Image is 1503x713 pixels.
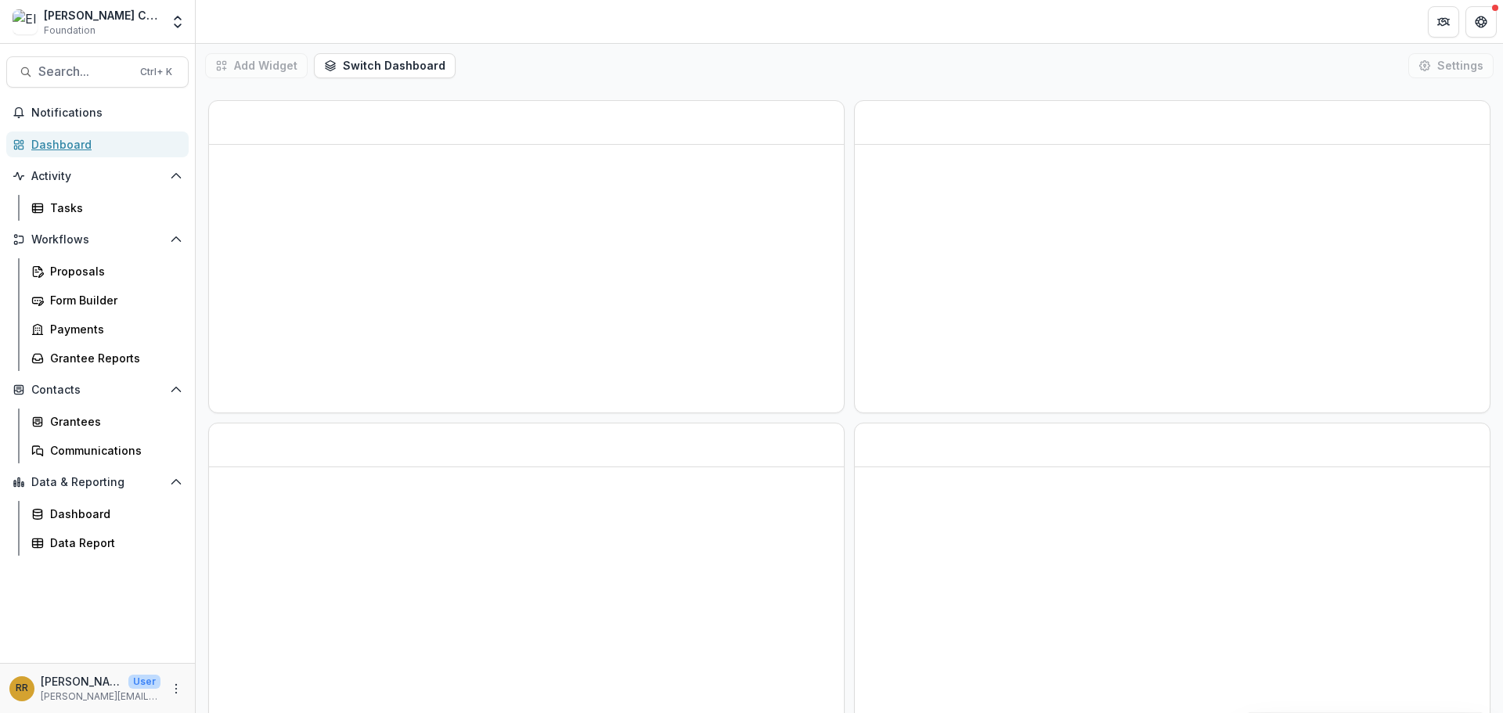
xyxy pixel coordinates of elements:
[25,287,189,313] a: Form Builder
[205,53,308,78] button: Add Widget
[6,131,189,157] a: Dashboard
[50,263,176,279] div: Proposals
[31,136,176,153] div: Dashboard
[16,683,28,693] div: Randal Rosman
[25,316,189,342] a: Payments
[167,679,186,698] button: More
[41,673,122,690] p: [PERSON_NAME]
[31,233,164,247] span: Workflows
[6,227,189,252] button: Open Workflows
[44,7,160,23] div: [PERSON_NAME] Charitable Foundation
[25,501,189,527] a: Dashboard
[202,10,269,33] nav: breadcrumb
[44,23,96,38] span: Foundation
[6,56,189,88] button: Search...
[31,170,164,183] span: Activity
[50,200,176,216] div: Tasks
[25,438,189,463] a: Communications
[50,350,176,366] div: Grantee Reports
[31,476,164,489] span: Data & Reporting
[31,106,182,120] span: Notifications
[31,384,164,397] span: Contacts
[1465,6,1497,38] button: Get Help
[41,690,160,704] p: [PERSON_NAME][EMAIL_ADDRESS][DOMAIN_NAME]
[25,530,189,556] a: Data Report
[50,442,176,459] div: Communications
[6,470,189,495] button: Open Data & Reporting
[6,377,189,402] button: Open Contacts
[50,506,176,522] div: Dashboard
[6,164,189,189] button: Open Activity
[50,292,176,308] div: Form Builder
[167,6,189,38] button: Open entity switcher
[6,100,189,125] button: Notifications
[1428,6,1459,38] button: Partners
[1408,53,1494,78] button: Settings
[314,53,456,78] button: Switch Dashboard
[50,413,176,430] div: Grantees
[38,64,131,79] span: Search...
[25,409,189,434] a: Grantees
[25,345,189,371] a: Grantee Reports
[13,9,38,34] img: Ella Fitzgerald Charitable Foundation
[137,63,175,81] div: Ctrl + K
[25,258,189,284] a: Proposals
[25,195,189,221] a: Tasks
[50,321,176,337] div: Payments
[50,535,176,551] div: Data Report
[128,675,160,689] p: User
